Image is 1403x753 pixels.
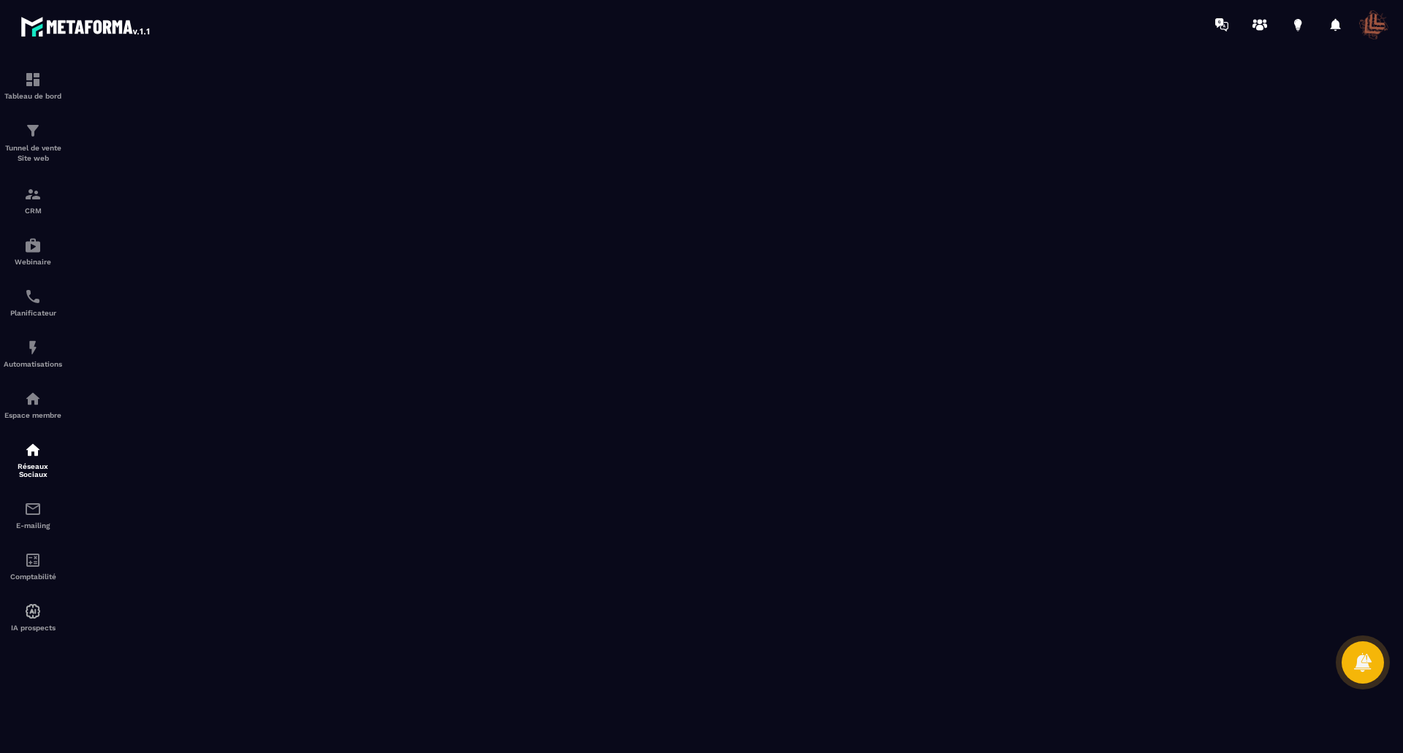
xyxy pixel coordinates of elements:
[4,379,62,430] a: automationsautomationsEspace membre
[20,13,152,39] img: logo
[24,441,42,459] img: social-network
[4,430,62,489] a: social-networksocial-networkRéseaux Sociaux
[4,624,62,632] p: IA prospects
[24,288,42,305] img: scheduler
[4,175,62,226] a: formationformationCRM
[24,551,42,569] img: accountant
[4,462,62,478] p: Réseaux Sociaux
[24,122,42,139] img: formation
[24,500,42,518] img: email
[24,390,42,408] img: automations
[24,603,42,620] img: automations
[4,92,62,100] p: Tableau de bord
[4,309,62,317] p: Planificateur
[4,226,62,277] a: automationsautomationsWebinaire
[4,143,62,164] p: Tunnel de vente Site web
[4,328,62,379] a: automationsautomationsAutomatisations
[4,521,62,530] p: E-mailing
[4,489,62,540] a: emailemailE-mailing
[24,339,42,356] img: automations
[4,111,62,175] a: formationformationTunnel de vente Site web
[4,60,62,111] a: formationformationTableau de bord
[24,71,42,88] img: formation
[4,258,62,266] p: Webinaire
[4,540,62,592] a: accountantaccountantComptabilité
[4,277,62,328] a: schedulerschedulerPlanificateur
[4,207,62,215] p: CRM
[4,411,62,419] p: Espace membre
[4,360,62,368] p: Automatisations
[24,237,42,254] img: automations
[24,186,42,203] img: formation
[4,573,62,581] p: Comptabilité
